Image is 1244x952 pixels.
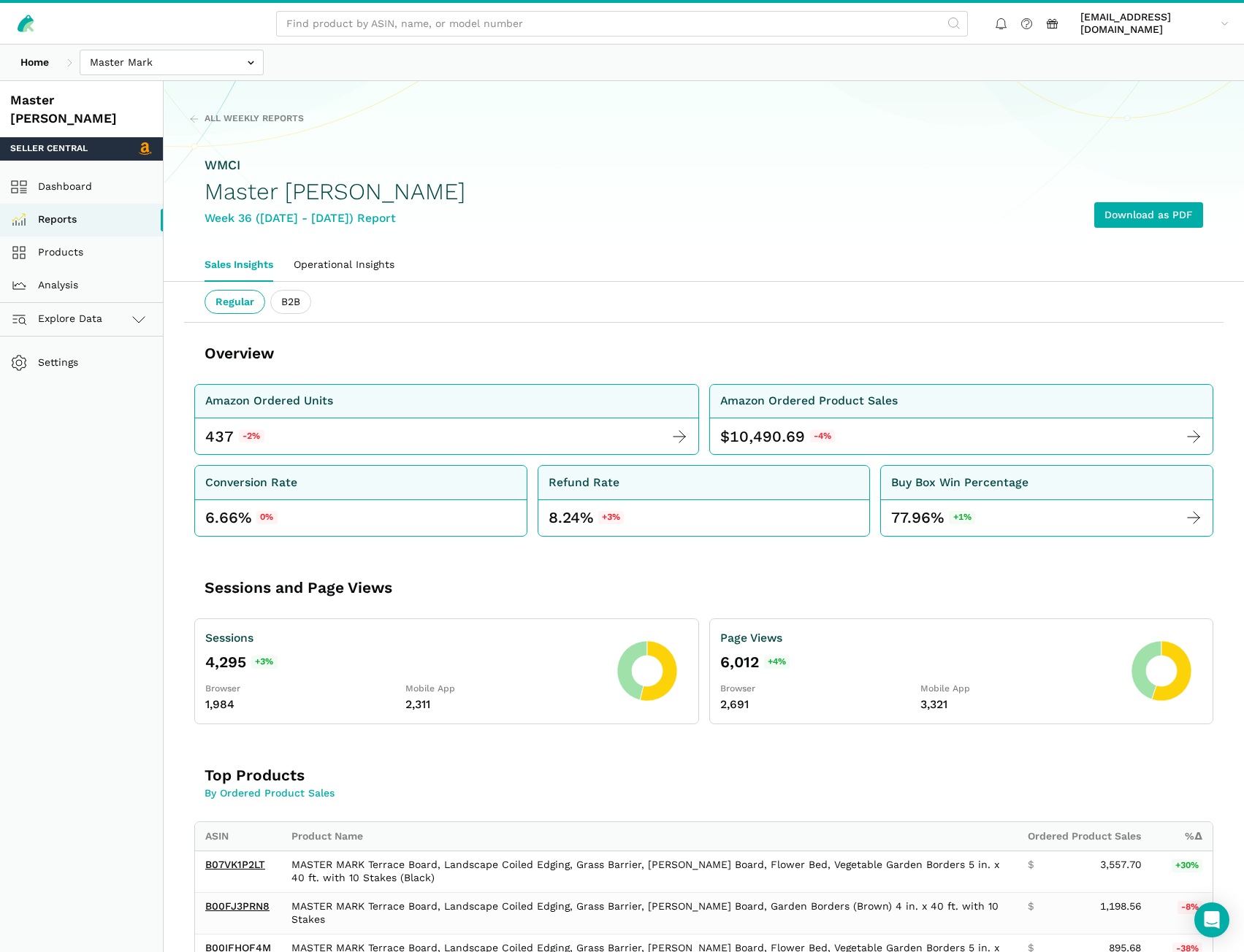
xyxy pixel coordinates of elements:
[709,384,1214,456] a: Amazon Ordered Product Sales $ 10,490.69 -4%
[810,430,836,443] span: -4%
[270,290,311,315] ui-tab: B2B
[880,465,1213,537] a: Buy Box Win Percentage 77.96%+1%
[15,310,102,328] span: Explore Data
[239,430,264,443] span: -2%
[720,392,898,410] div: Amazon Ordered Product Sales
[549,507,625,528] div: 8.24%
[205,290,265,315] ui-tab: Regular
[10,91,153,127] div: Master [PERSON_NAME]
[1172,859,1203,872] span: +30%
[205,507,278,528] div: 6.66%
[276,11,968,37] input: Find product by ASIN, name, or model number
[1178,901,1203,914] span: -8%
[891,474,1029,492] div: Buy Box Win Percentage
[205,859,265,870] a: B07VK1P2LT
[194,248,283,282] a: Sales Insights
[720,683,920,696] div: Browser
[10,142,88,156] span: Seller Central
[205,392,333,410] div: Amazon Ordered Units
[205,765,632,786] h3: Top Products
[720,696,920,714] div: 2,691
[205,577,632,598] h3: Sessions and Page Views
[205,474,297,492] div: Conversion Rate
[1018,822,1151,851] th: Ordered Product Sales
[281,822,1018,851] th: Product Name
[205,210,465,228] div: Week 36 ([DATE] - [DATE]) Report
[1194,902,1229,937] div: Open Intercom Messenger
[205,696,405,714] div: 1,984
[281,892,1018,934] td: MASTER MARK Terrace Board, Landscape Coiled Edging, Grass Barrier, [PERSON_NAME] Board, Garden Bo...
[549,474,619,492] div: Refund Rate
[764,656,790,669] span: +4%
[730,426,805,447] span: 10,490.69
[205,629,606,648] div: Sessions
[1151,822,1213,851] th: %Δ
[720,426,730,447] span: $
[920,683,1121,696] div: Mobile App
[205,900,270,912] a: B00FJ3PRN8
[281,851,1018,892] td: MASTER MARK Terrace Board, Landscape Coiled Edging, Grass Barrier, [PERSON_NAME] Board, Flower Be...
[80,50,264,75] input: Master Mark
[205,683,405,696] div: Browser
[1028,900,1034,913] span: $
[205,652,606,672] div: 4,295
[405,696,606,714] div: 2,311
[251,656,278,669] span: +3%
[205,343,274,364] h3: Overview
[205,786,632,801] p: By Ordered Product Sales
[205,426,234,447] div: 437
[205,112,304,126] span: All Weekly Reports
[205,179,465,204] h1: Master [PERSON_NAME]
[405,683,606,696] div: Mobile App
[189,112,304,126] a: All Weekly Reports
[194,384,699,456] a: Amazon Ordered Units 437 -2%
[720,652,1121,672] div: 6,012
[920,696,1121,714] div: 3,321
[720,629,1121,648] div: Page Views
[1075,8,1234,39] a: [EMAIL_ADDRESS][DOMAIN_NAME]
[283,248,405,282] a: Operational Insights
[1080,11,1216,37] span: [EMAIL_ADDRESS][DOMAIN_NAME]
[10,50,59,75] a: Home
[195,822,281,851] th: ASIN
[598,511,625,524] span: +3%
[205,156,465,174] div: WMCI
[1094,202,1203,228] a: Download as PDF
[949,511,975,524] span: +1%
[1028,859,1034,872] span: $
[891,507,975,528] div: 77.96%
[1100,900,1141,913] span: 1,198.56
[256,511,278,524] span: 0%
[1100,859,1141,872] span: 3,557.70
